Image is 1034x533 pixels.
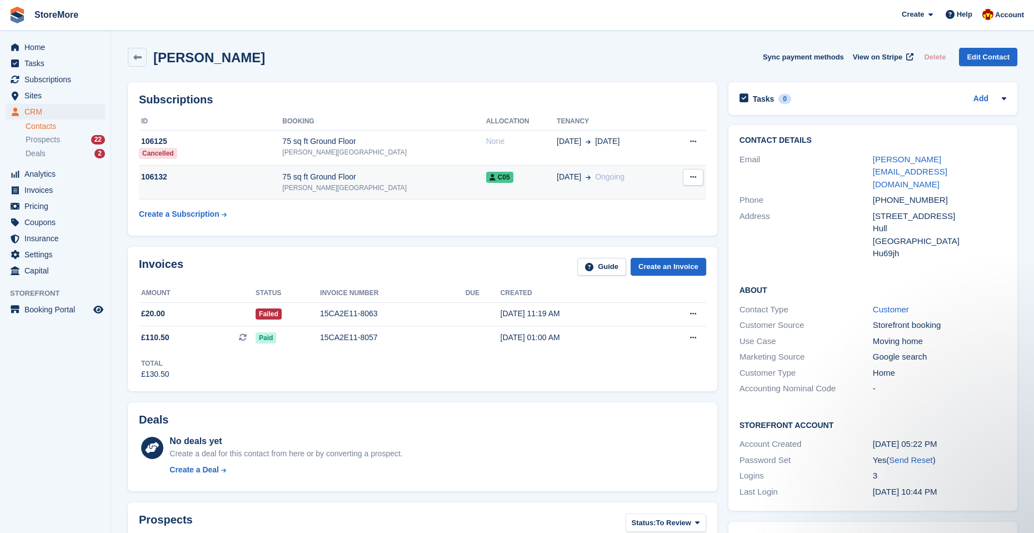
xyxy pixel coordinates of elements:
[141,332,169,343] span: £110.50
[6,263,105,278] a: menu
[873,222,1006,235] div: Hull
[886,455,935,465] span: ( )
[169,448,402,460] div: Create a deal for this contact from here or by converting a prospect.
[6,182,105,198] a: menu
[6,198,105,214] a: menu
[889,455,932,465] a: Send Reset
[982,9,993,20] img: Store More Team
[24,263,91,278] span: Capital
[24,104,91,119] span: CRM
[256,308,282,320] span: Failed
[24,39,91,55] span: Home
[486,136,557,147] div: None
[6,302,105,317] a: menu
[740,367,873,380] div: Customer Type
[740,382,873,395] div: Accounting Nominal Code
[740,419,1006,430] h2: Storefront Account
[24,231,91,246] span: Insurance
[141,368,169,380] div: £130.50
[139,136,282,147] div: 106125
[873,470,1006,482] div: 3
[282,147,486,157] div: [PERSON_NAME][GEOGRAPHIC_DATA]
[139,113,282,131] th: ID
[873,247,1006,260] div: Hu69jh
[740,210,873,260] div: Address
[486,113,557,131] th: Allocation
[256,332,276,343] span: Paid
[873,155,947,189] a: [PERSON_NAME][EMAIL_ADDRESS][DOMAIN_NAME]
[995,9,1024,21] span: Account
[501,332,648,343] div: [DATE] 01:00 AM
[740,454,873,467] div: Password Set
[6,247,105,262] a: menu
[740,470,873,482] div: Logins
[141,308,165,320] span: £20.00
[26,121,105,132] a: Contacts
[24,166,91,182] span: Analytics
[10,288,111,299] span: Storefront
[959,48,1017,66] a: Edit Contact
[9,7,26,23] img: stora-icon-8386f47178a22dfd0bd8f6a31ec36ba5ce8667c1dd55bd0f319d3a0aa187defe.svg
[169,435,402,448] div: No deals yet
[632,517,656,529] span: Status:
[595,136,620,147] span: [DATE]
[139,204,227,225] a: Create a Subscription
[169,464,402,476] a: Create a Deal
[873,335,1006,348] div: Moving home
[26,148,46,159] span: Deals
[873,487,937,496] time: 2025-09-07 21:44:05 UTC
[656,517,691,529] span: To Review
[920,48,950,66] button: Delete
[282,183,486,193] div: [PERSON_NAME][GEOGRAPHIC_DATA]
[740,284,1006,295] h2: About
[153,50,265,65] h2: [PERSON_NAME]
[24,247,91,262] span: Settings
[873,454,1006,467] div: Yes
[139,93,706,106] h2: Subscriptions
[873,382,1006,395] div: -
[873,367,1006,380] div: Home
[282,171,486,183] div: 75 sq ft Ground Floor
[94,149,105,158] div: 2
[26,135,60,145] span: Prospects
[26,148,105,160] a: Deals 2
[6,72,105,87] a: menu
[6,215,105,230] a: menu
[282,113,486,131] th: Booking
[873,194,1006,207] div: [PHONE_NUMBER]
[873,319,1006,332] div: Storefront booking
[282,136,486,147] div: 75 sq ft Ground Floor
[466,285,501,302] th: Due
[740,303,873,316] div: Contact Type
[26,134,105,146] a: Prospects 22
[740,486,873,499] div: Last Login
[24,182,91,198] span: Invoices
[740,438,873,451] div: Account Created
[631,258,706,276] a: Create an Invoice
[139,148,177,159] div: Cancelled
[141,358,169,368] div: Total
[24,198,91,214] span: Pricing
[256,285,320,302] th: Status
[139,414,168,426] h2: Deals
[557,113,668,131] th: Tenancy
[740,319,873,332] div: Customer Source
[24,56,91,71] span: Tasks
[763,48,844,66] button: Sync payment methods
[557,171,581,183] span: [DATE]
[6,56,105,71] a: menu
[577,258,626,276] a: Guide
[873,210,1006,223] div: [STREET_ADDRESS]
[902,9,924,20] span: Create
[740,335,873,348] div: Use Case
[740,153,873,191] div: Email
[6,39,105,55] a: menu
[24,72,91,87] span: Subscriptions
[139,285,256,302] th: Amount
[91,135,105,145] div: 22
[6,88,105,103] a: menu
[6,166,105,182] a: menu
[6,104,105,119] a: menu
[873,305,909,314] a: Customer
[30,6,83,24] a: StoreMore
